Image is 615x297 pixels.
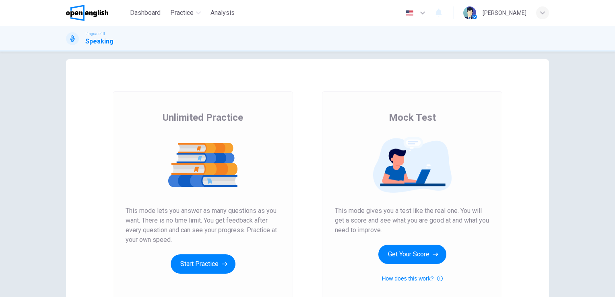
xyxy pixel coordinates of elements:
[404,10,415,16] img: en
[85,37,114,46] h1: Speaking
[126,206,280,245] span: This mode lets you answer as many questions as you want. There is no time limit. You get feedback...
[66,5,108,21] img: OpenEnglish logo
[211,8,235,18] span: Analysis
[66,5,127,21] a: OpenEnglish logo
[167,6,204,20] button: Practice
[85,31,105,37] span: Linguaskill
[335,206,489,235] span: This mode gives you a test like the real one. You will get a score and see what you are good at a...
[127,6,164,20] button: Dashboard
[483,8,526,18] div: [PERSON_NAME]
[171,254,235,274] button: Start Practice
[389,111,436,124] span: Mock Test
[163,111,243,124] span: Unlimited Practice
[207,6,238,20] button: Analysis
[382,274,442,283] button: How does this work?
[130,8,161,18] span: Dashboard
[463,6,476,19] img: Profile picture
[378,245,446,264] button: Get Your Score
[170,8,194,18] span: Practice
